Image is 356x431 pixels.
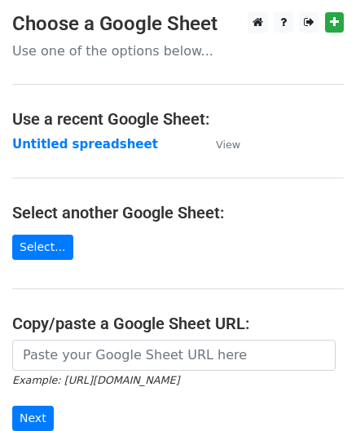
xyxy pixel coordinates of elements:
small: Example: [URL][DOMAIN_NAME] [12,374,179,386]
a: View [200,137,240,152]
a: Select... [12,235,73,260]
h4: Use a recent Google Sheet: [12,109,344,129]
h4: Select another Google Sheet: [12,203,344,222]
input: Next [12,406,54,431]
small: View [216,139,240,151]
h3: Choose a Google Sheet [12,12,344,36]
input: Paste your Google Sheet URL here [12,340,336,371]
p: Use one of the options below... [12,42,344,59]
a: Untitled spreadsheet [12,137,158,152]
h4: Copy/paste a Google Sheet URL: [12,314,344,333]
